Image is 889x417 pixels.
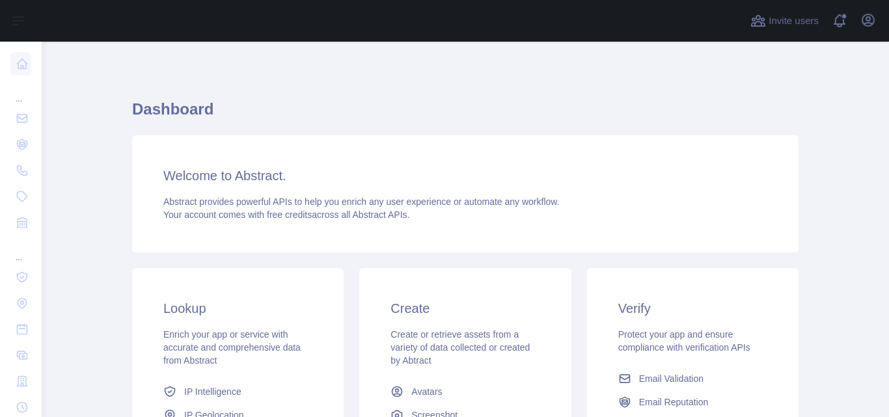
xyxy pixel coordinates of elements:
[184,385,241,398] span: IP Intelligence
[390,329,530,366] span: Create or retrieve assets from a variety of data collected or created by Abtract
[163,299,312,317] h3: Lookup
[639,372,704,385] span: Email Validation
[390,299,540,317] h3: Create
[769,14,819,29] span: Invite users
[163,209,409,220] span: Your account comes with across all Abstract APIs.
[163,167,767,185] h3: Welcome to Abstract.
[618,329,750,353] span: Protect your app and ensure compliance with verification APIs
[639,396,709,409] span: Email Reputation
[132,99,799,130] h1: Dashboard
[411,385,442,398] span: Avatars
[748,10,821,31] button: Invite users
[267,209,312,220] span: free credits
[10,237,31,263] div: ...
[385,380,545,403] a: Avatars
[618,299,767,317] h3: Verify
[163,196,560,207] span: Abstract provides powerful APIs to help you enrich any user experience or automate any workflow.
[613,367,773,390] a: Email Validation
[10,78,31,104] div: ...
[613,390,773,414] a: Email Reputation
[158,380,318,403] a: IP Intelligence
[163,329,301,366] span: Enrich your app or service with accurate and comprehensive data from Abstract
